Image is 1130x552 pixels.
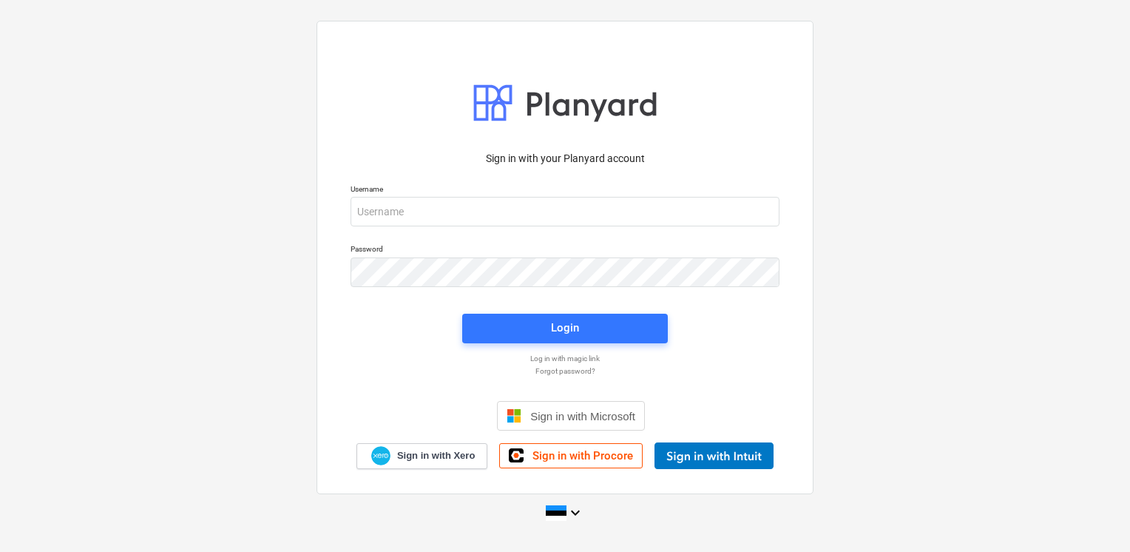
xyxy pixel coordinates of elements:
[532,449,633,462] span: Sign in with Procore
[566,504,584,522] i: keyboard_arrow_down
[351,151,779,166] p: Sign in with your Planyard account
[343,354,787,363] a: Log in with magic link
[397,449,475,462] span: Sign in with Xero
[351,197,779,226] input: Username
[351,184,779,197] p: Username
[356,443,488,469] a: Sign in with Xero
[462,314,668,343] button: Login
[351,244,779,257] p: Password
[551,318,579,337] div: Login
[507,408,521,423] img: Microsoft logo
[343,366,787,376] a: Forgot password?
[371,446,390,466] img: Xero logo
[530,410,635,423] span: Sign in with Microsoft
[499,443,643,468] a: Sign in with Procore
